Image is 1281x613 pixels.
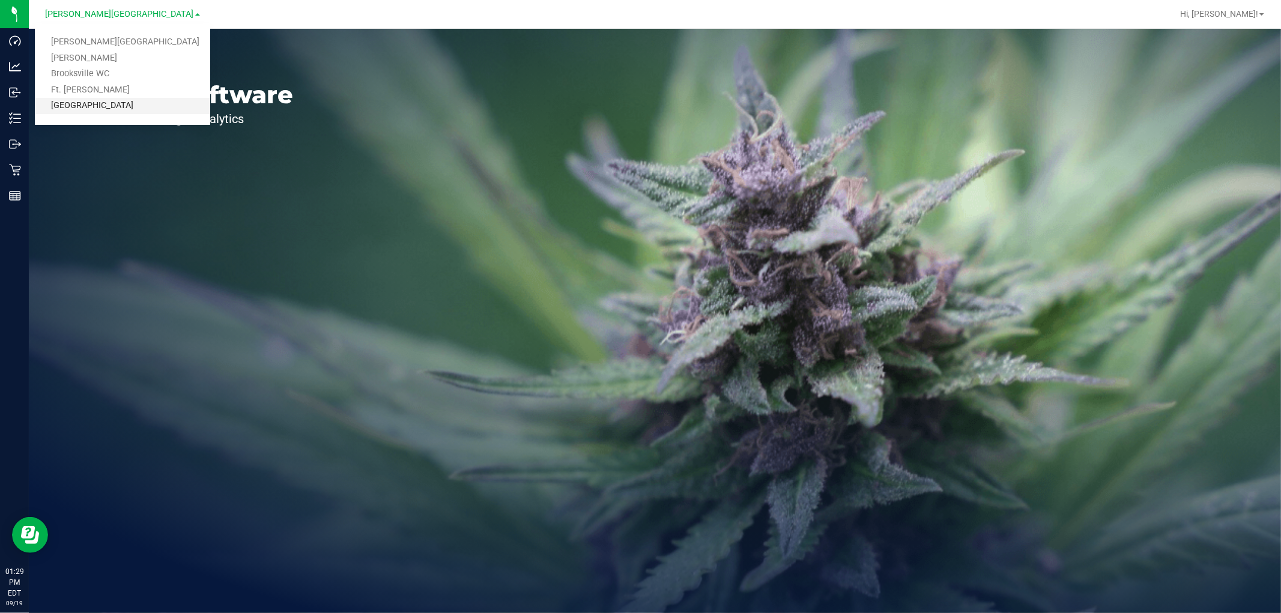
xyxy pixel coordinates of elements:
[35,50,210,67] a: [PERSON_NAME]
[46,9,194,19] span: [PERSON_NAME][GEOGRAPHIC_DATA]
[35,34,210,50] a: [PERSON_NAME][GEOGRAPHIC_DATA]
[9,138,21,150] inline-svg: Outbound
[35,82,210,98] a: Ft. [PERSON_NAME]
[12,517,48,553] iframe: Resource center
[9,61,21,73] inline-svg: Analytics
[35,98,210,114] a: [GEOGRAPHIC_DATA]
[9,190,21,202] inline-svg: Reports
[9,112,21,124] inline-svg: Inventory
[5,599,23,608] p: 09/19
[1180,9,1258,19] span: Hi, [PERSON_NAME]!
[35,66,210,82] a: Brooksville WC
[5,566,23,599] p: 01:29 PM EDT
[9,164,21,176] inline-svg: Retail
[9,86,21,98] inline-svg: Inbound
[9,35,21,47] inline-svg: Dashboard
[65,113,293,125] p: Seed-to-Sale Tracking & Analytics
